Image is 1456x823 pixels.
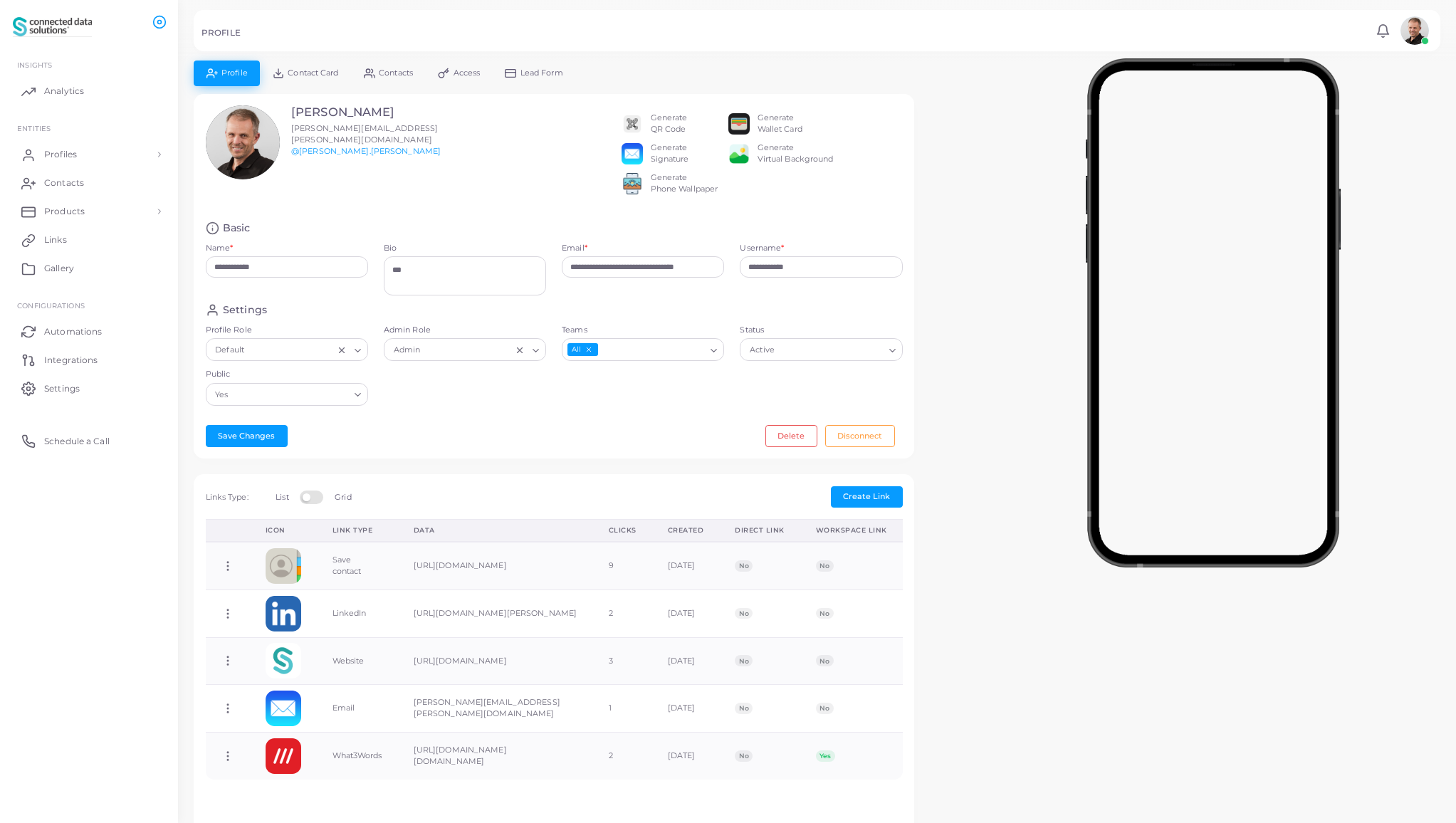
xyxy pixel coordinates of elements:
div: Generate Virtual Background [758,142,834,165]
img: apple-wallet.png [728,113,750,135]
button: Save Changes [206,425,288,446]
span: Automations [44,325,102,338]
span: Configurations [17,301,85,310]
span: Contacts [44,177,84,189]
span: Contacts [379,69,413,77]
img: email.png [622,143,643,164]
div: Generate Signature [651,142,689,165]
input: Search for option [231,387,348,402]
div: Icon [266,525,301,535]
a: Contacts [11,169,167,197]
td: [URL][DOMAIN_NAME][DOMAIN_NAME] [398,733,593,780]
span: Default [214,343,246,358]
button: Clear Selected [515,345,525,356]
div: Direct Link [735,525,785,535]
td: LinkedIn [317,589,398,637]
span: No [816,608,834,619]
div: Search for option [206,383,368,406]
button: Clear Selected [337,345,347,356]
img: qr2.png [622,113,643,135]
td: [DATE] [652,733,720,780]
a: Products [11,197,167,226]
h4: Settings [223,303,267,317]
div: Generate QR Code [651,112,688,135]
label: Grid [335,492,351,503]
img: avatar [1400,16,1429,45]
a: Automations [11,317,167,345]
div: Created [668,525,704,535]
span: No [735,750,753,762]
span: Settings [44,382,80,395]
span: Yes [816,750,835,762]
label: Bio [384,243,546,254]
button: Disconnect [825,425,895,446]
a: @[PERSON_NAME].[PERSON_NAME] [291,146,441,156]
td: Save contact [317,542,398,589]
input: Search for option [778,342,884,358]
span: Schedule a Call [44,435,110,448]
button: Deselect All [584,345,594,355]
span: All [567,343,598,357]
label: Profile Role [206,325,368,336]
a: Integrations [11,345,167,374]
img: contactcard.png [266,548,301,584]
div: Workspace Link [816,525,887,535]
span: No [735,560,753,572]
button: Delete [765,425,817,446]
label: Username [740,243,784,254]
h3: [PERSON_NAME] [291,105,487,120]
img: logo [13,14,92,40]
span: Create Link [843,491,890,501]
label: Email [562,243,587,254]
a: avatar [1396,16,1433,45]
input: Search for option [599,342,705,358]
span: Profiles [44,148,77,161]
label: Teams [562,325,724,336]
td: 9 [593,542,652,589]
span: No [735,703,753,714]
label: Public [206,369,368,380]
span: Admin [392,343,422,358]
div: Search for option [740,338,902,361]
img: email.png [266,691,301,726]
span: No [816,655,834,666]
span: No [816,560,834,572]
td: [PERSON_NAME][EMAIL_ADDRESS][PERSON_NAME][DOMAIN_NAME] [398,685,593,733]
div: Link Type [332,525,382,535]
span: No [735,655,753,666]
div: Generate Wallet Card [758,112,802,135]
a: Profiles [11,140,167,169]
label: Admin Role [384,325,546,336]
span: Analytics [44,85,84,98]
img: 7a4d54b9-b5dd-466e-9e10-6b5c8f0c4463-1730710773763.png [266,643,301,678]
span: Access [454,69,481,77]
div: Data [414,525,577,535]
span: No [735,608,753,619]
h4: Basic [223,221,251,235]
td: What3Words [317,733,398,780]
img: linkedin.png [266,596,301,631]
td: [URL][DOMAIN_NAME][PERSON_NAME] [398,589,593,637]
td: 3 [593,637,652,685]
img: 522fc3d1c3555ff804a1a379a540d0107ed87845162a92721bf5e2ebbcc3ae6c.png [622,173,643,194]
span: INSIGHTS [17,61,52,69]
span: Links [44,234,67,246]
span: Links Type: [206,492,248,502]
h5: PROFILE [201,28,241,38]
span: Gallery [44,262,74,275]
td: [DATE] [652,685,720,733]
a: Links [11,226,167,254]
span: Contact Card [288,69,338,77]
div: Clicks [609,525,637,535]
a: Analytics [11,77,167,105]
div: Generate Phone Wallpaper [651,172,718,195]
img: what3words.png [266,738,301,774]
td: Email [317,685,398,733]
a: Settings [11,374,167,402]
a: Schedule a Call [11,426,167,455]
input: Search for option [248,342,333,358]
img: phone-mock.b55596b7.png [1085,58,1341,567]
td: 1 [593,685,652,733]
input: Search for option [424,342,511,358]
